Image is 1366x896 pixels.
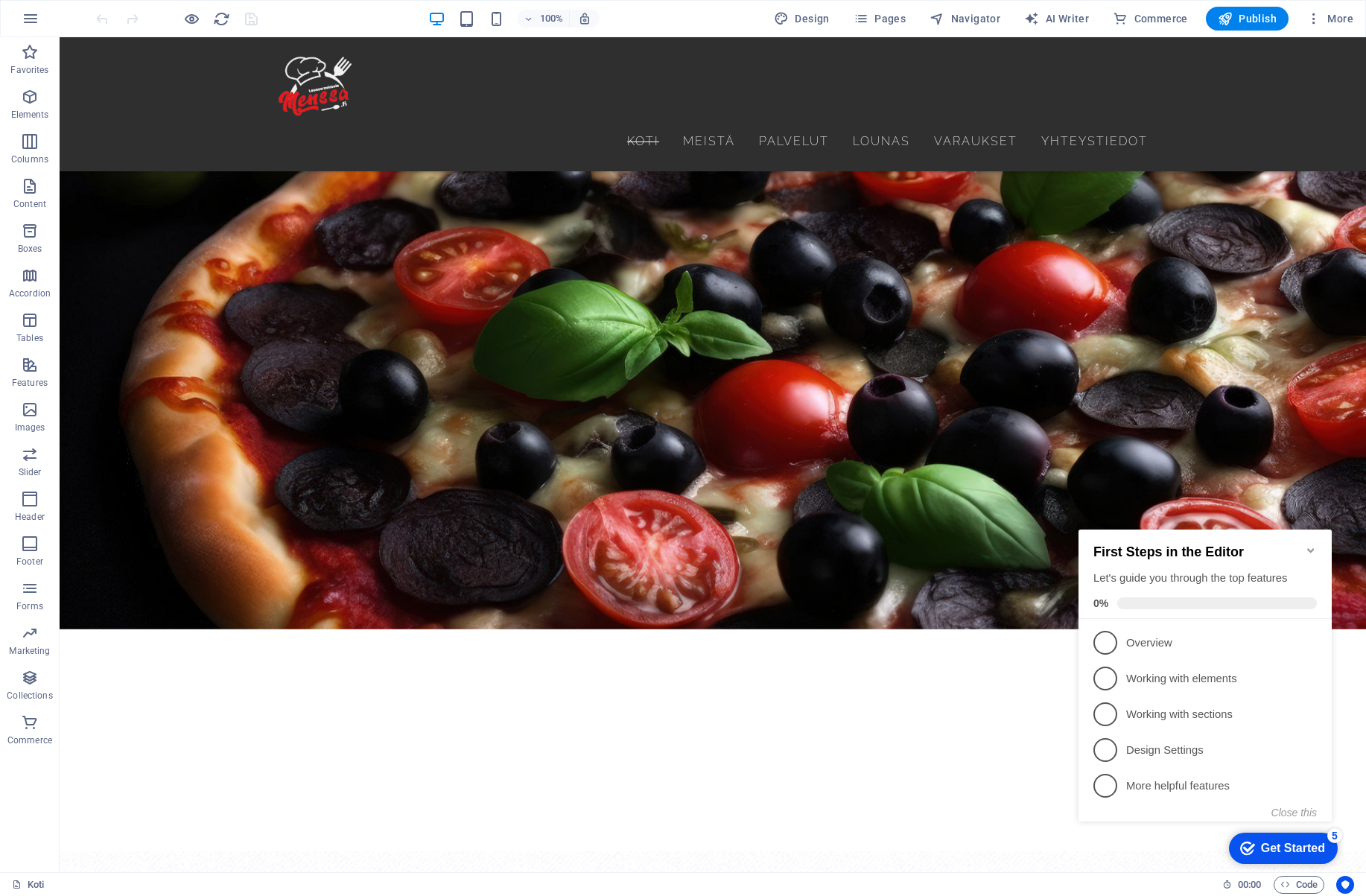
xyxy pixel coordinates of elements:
span: Navigator [930,11,1000,26]
p: Accordion [9,287,51,299]
button: AI Writer [1018,7,1095,31]
div: Design (Ctrl+Alt+Y) [768,7,836,31]
div: 5 [255,320,270,334]
p: Forms [16,600,43,612]
li: More helpful features [6,259,259,295]
h6: Session time [1222,876,1262,894]
div: Get Started [188,333,252,346]
p: Elements [11,109,49,121]
button: Pages [848,7,912,31]
p: Design Settings [54,234,232,250]
p: Commerce [7,734,52,746]
p: More helpful features [54,270,232,285]
li: Design Settings [6,223,259,259]
span: More [1306,11,1353,26]
button: Commerce [1107,7,1194,31]
button: Publish [1206,7,1289,31]
li: Working with elements [6,152,259,188]
p: Images [15,422,45,433]
p: Footer [16,556,43,568]
p: Header [15,511,45,523]
span: AI Writer [1024,11,1089,26]
button: More [1300,7,1359,31]
button: Click here to leave preview mode and continue editing [182,10,200,28]
span: 00 00 [1238,876,1261,894]
p: Working with elements [54,162,232,178]
p: Content [13,198,46,210]
span: Pages [854,11,906,26]
li: Overview [6,116,259,152]
p: Columns [11,153,48,165]
p: Tables [16,332,43,344]
span: Design [774,11,830,26]
span: 0% [21,89,45,101]
div: Get Started 5 items remaining, 0% complete [156,324,265,355]
li: Working with sections [6,188,259,223]
button: Code [1274,876,1324,894]
p: Working with sections [54,198,232,214]
span: Commerce [1113,11,1188,26]
span: [DOMAIN_NAME] [386,623,573,648]
a: Click to cancel selection. Double-click to open Pages [12,876,44,894]
button: Design [768,7,836,31]
p: Overview [54,127,232,142]
span: Code [1280,876,1318,894]
button: Navigator [924,7,1006,31]
p: Features [12,377,48,389]
button: 100% [517,10,570,28]
i: Reload page [213,10,230,28]
p: Marketing [9,645,50,657]
button: Usercentrics [1336,876,1354,894]
span: Publish [1218,11,1277,26]
span: : [1248,879,1251,890]
i: On resize automatically adjust zoom level to fit chosen device. [578,12,591,25]
p: Collections [7,690,52,702]
p: Boxes [18,243,42,255]
h2: First Steps in the Editor [21,36,244,51]
div: Let's guide you through the top features [21,62,244,77]
h6: 100% [539,10,563,28]
p: Favorites [10,64,48,76]
button: Close this [199,298,244,310]
button: reload [212,10,230,28]
div: Minimize checklist [232,36,244,48]
p: Slider [19,466,42,478]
